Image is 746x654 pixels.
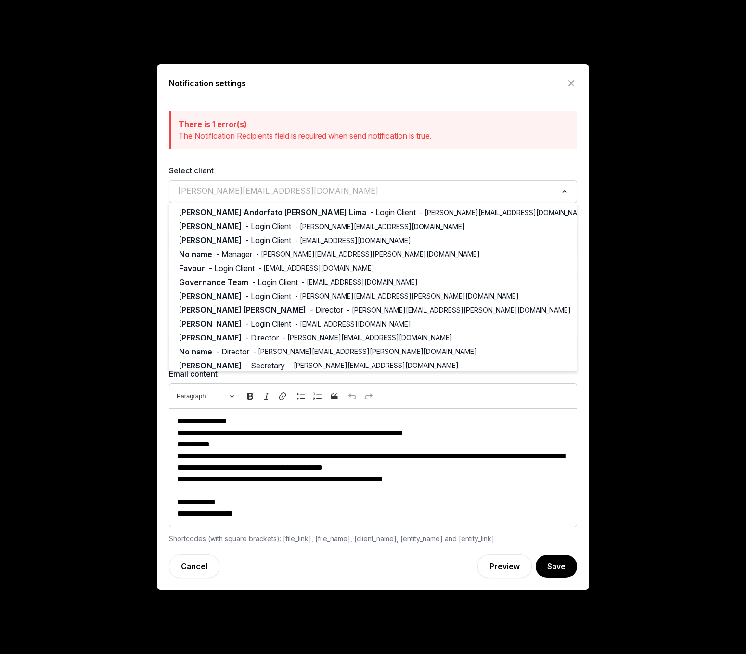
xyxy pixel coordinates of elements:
div: Editor toolbar [169,383,577,408]
div: Editor editing area: main [169,408,577,527]
div: 1. [PERSON_NAME] ([PERSON_NAME][EMAIL_ADDRESS][DOMAIN_NAME]) [169,298,410,307]
label: Email content [169,368,577,379]
span: The Notification Recipients field is required when send notification is true. [179,131,432,141]
label: Select client [169,165,577,176]
label: Preferred name [169,213,577,224]
a: Add recipient [169,262,577,286]
a: Cancel [169,554,219,578]
p: There is 1 error(s) [179,118,569,130]
a: Preview [477,554,532,578]
div: Search for option [174,183,572,200]
label: Email subject [169,319,577,330]
div: Notification settings [169,78,246,89]
span: Paragraph [177,391,227,402]
span: [PERSON_NAME][EMAIL_ADDRESS][DOMAIN_NAME] [176,185,381,196]
div: Shortcodes (with square brackets): [file_link], [file_name], [client_name], [entity_name] and [en... [169,533,577,545]
button: Save [536,555,577,578]
button: Heading [172,389,239,404]
input: Search for option [175,185,557,198]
